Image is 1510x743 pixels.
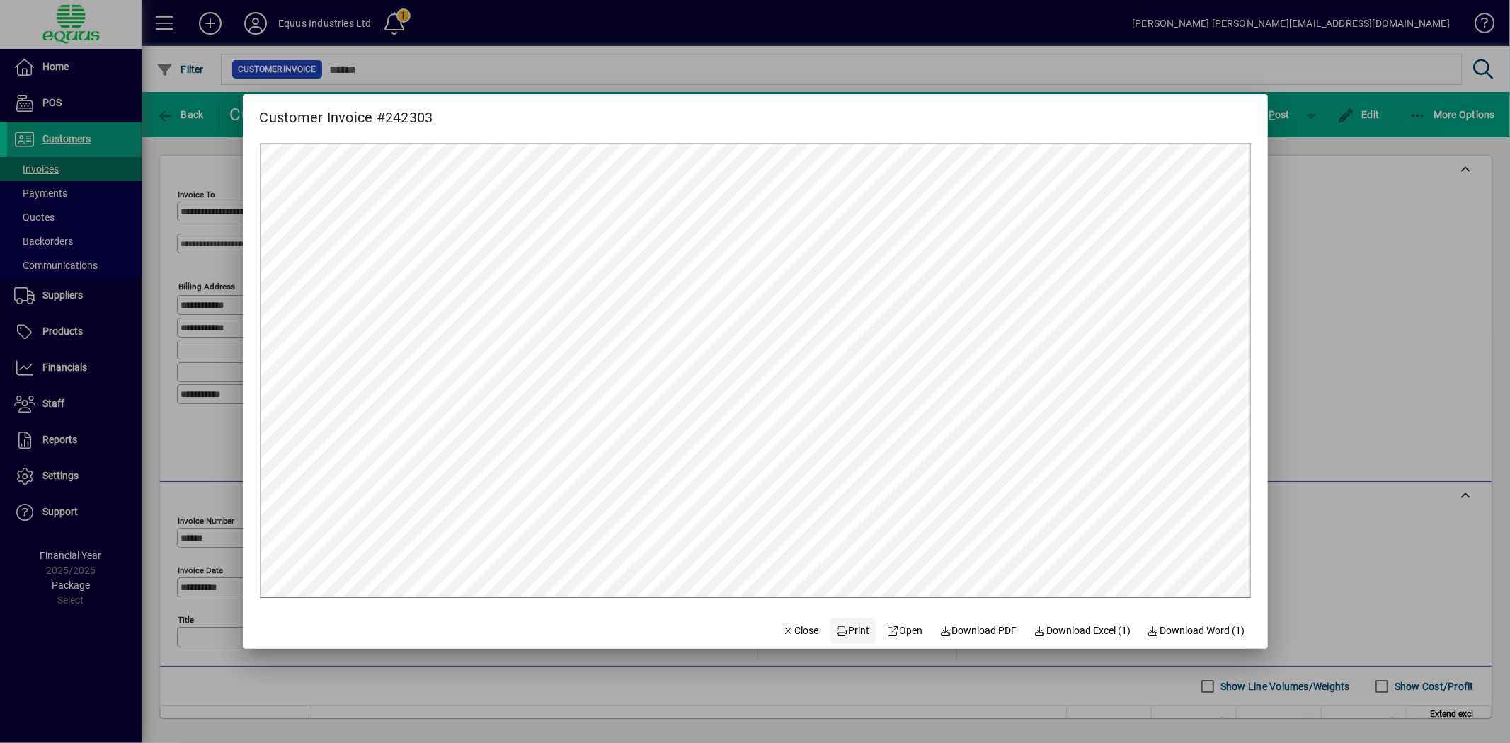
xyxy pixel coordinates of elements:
span: Print [836,623,870,638]
span: Download PDF [939,623,1017,638]
h2: Customer Invoice #242303 [243,94,450,129]
a: Download PDF [934,618,1023,643]
button: Print [830,618,876,643]
button: Download Excel (1) [1029,618,1137,643]
button: Close [777,618,825,643]
span: Close [782,623,819,638]
span: Open [887,623,923,638]
button: Download Word (1) [1142,618,1251,643]
span: Download Excel (1) [1034,623,1131,638]
span: Download Word (1) [1148,623,1245,638]
a: Open [881,618,929,643]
